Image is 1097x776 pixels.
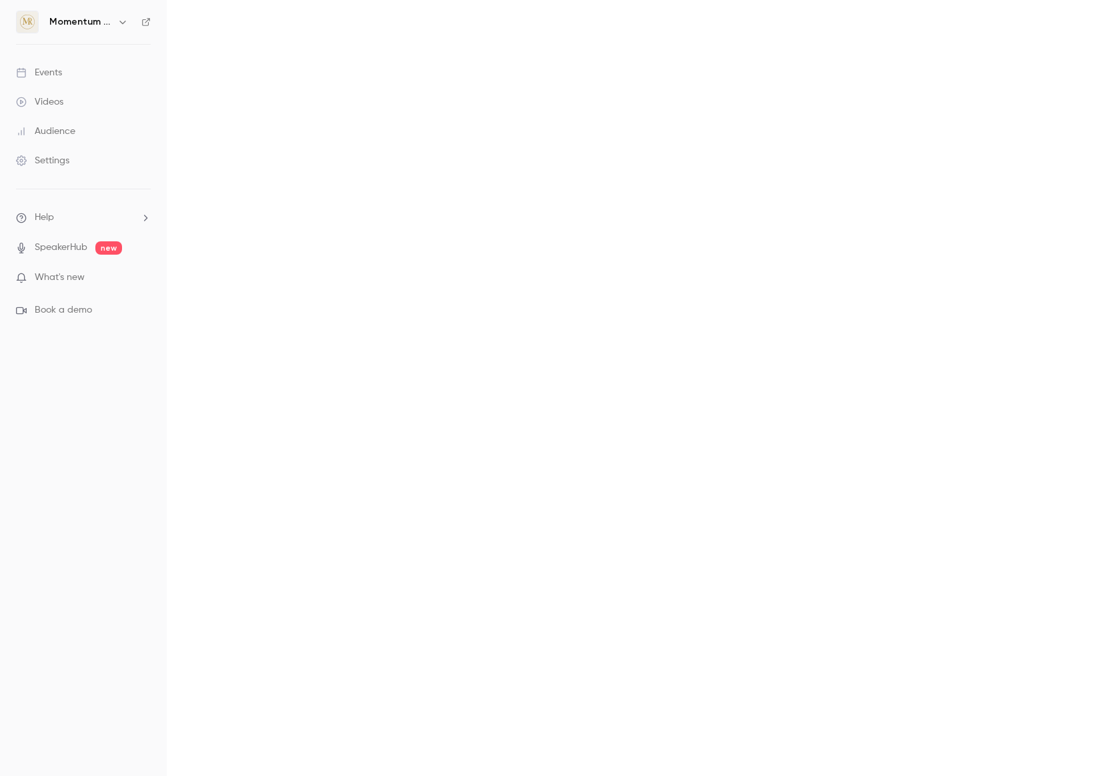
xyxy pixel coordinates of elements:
img: Momentum Renaissance [17,11,38,33]
div: Audience [16,125,75,138]
a: SpeakerHub [35,241,87,255]
span: new [95,241,122,255]
h6: Momentum Renaissance [49,15,112,29]
span: Book a demo [35,303,92,317]
div: Settings [16,154,69,167]
span: Help [35,211,54,225]
span: What's new [35,271,85,285]
div: Videos [16,95,63,109]
li: help-dropdown-opener [16,211,151,225]
div: Events [16,66,62,79]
